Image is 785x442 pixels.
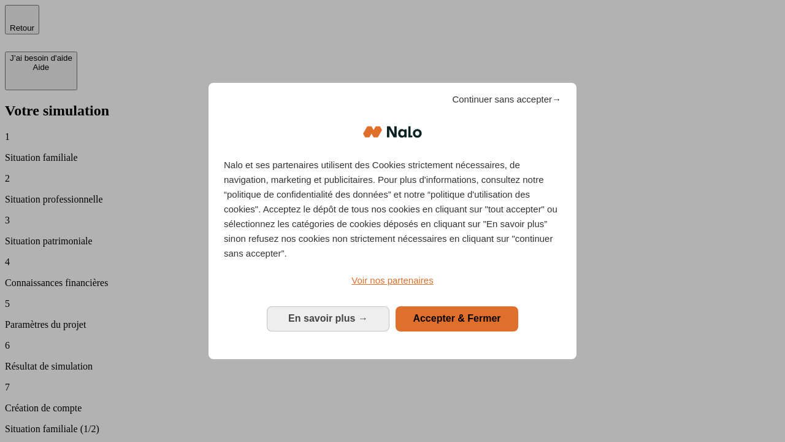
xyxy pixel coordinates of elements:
span: En savoir plus → [288,313,368,324]
a: Voir nos partenaires [224,273,561,288]
div: Bienvenue chez Nalo Gestion du consentement [209,83,576,359]
button: En savoir plus: Configurer vos consentements [267,306,389,331]
span: Voir nos partenaires [351,275,433,285]
img: Logo [363,114,422,150]
span: Accepter & Fermer [413,313,500,324]
p: Nalo et ses partenaires utilisent des Cookies strictement nécessaires, de navigation, marketing e... [224,158,561,261]
button: Accepter & Fermer: Accepter notre traitement des données et fermer [396,306,518,331]
span: Continuer sans accepter→ [452,92,561,107]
